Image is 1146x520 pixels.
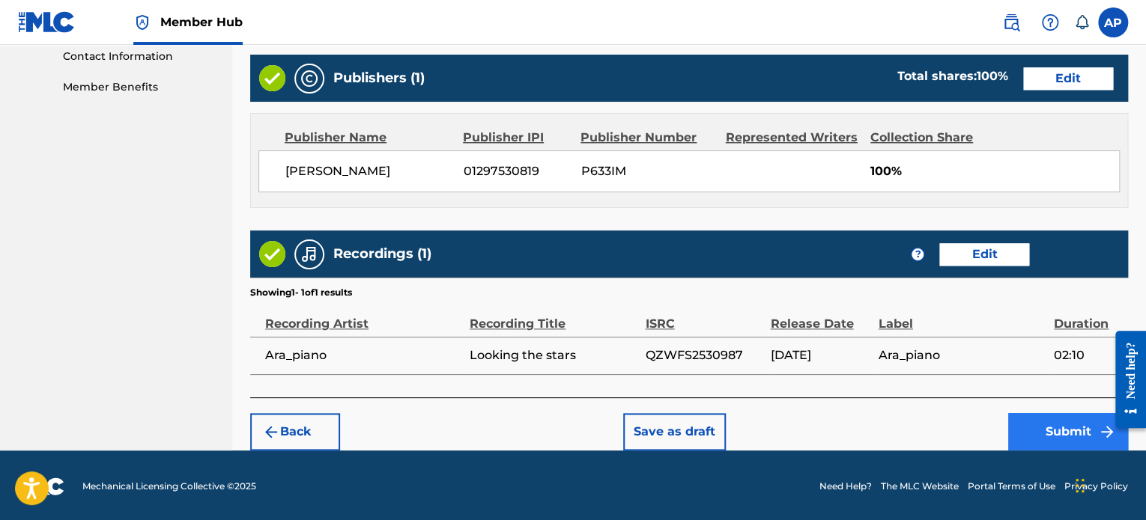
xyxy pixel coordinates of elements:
div: Publisher Number [580,129,714,147]
span: Ara_piano [265,346,462,364]
img: MLC Logo [18,11,76,33]
div: Publisher IPI [463,129,569,147]
div: Recording Title [470,299,637,333]
a: Privacy Policy [1064,480,1128,493]
button: Back [250,413,340,450]
div: Label [879,299,1046,333]
a: Portal Terms of Use [968,480,1055,493]
img: 7ee5dd4eb1f8a8e3ef2f.svg [262,423,280,441]
div: Collection Share [870,129,995,147]
img: Publishers [300,70,318,88]
a: Member Benefits [63,79,214,95]
div: Represented Writers [726,129,859,147]
span: 02:10 [1054,346,1121,364]
h5: Recordings (1) [333,245,431,263]
span: Ara_piano [879,346,1046,364]
span: QZWFS2530987 [645,346,763,364]
button: Save as draft [623,413,726,450]
span: 100% [870,162,1119,180]
p: Showing 1 - 1 of 1 results [250,286,352,299]
img: Valid [259,65,285,91]
span: [PERSON_NAME] [285,162,452,180]
iframe: Chat Widget [1071,448,1146,520]
span: 100 % [977,69,1008,83]
img: Valid [259,241,285,267]
button: Submit [1008,413,1128,450]
button: Edit [1023,67,1113,90]
span: [DATE] [770,346,870,364]
div: ISRC [645,299,763,333]
span: P633IM [581,162,715,180]
span: Mechanical Licensing Collective © 2025 [82,480,256,493]
img: search [1002,13,1020,31]
a: Contact Information [63,49,214,64]
span: 01297530819 [464,162,570,180]
div: Release Date [770,299,870,333]
span: Member Hub [160,13,243,31]
img: Top Rightsholder [133,13,151,31]
div: Help [1035,7,1065,37]
a: Public Search [996,7,1026,37]
img: Recordings [300,245,318,263]
a: Need Help? [819,480,872,493]
button: Edit [939,243,1029,266]
span: Looking the stars [470,346,637,364]
div: Publisher Name [285,129,452,147]
a: The MLC Website [881,480,959,493]
div: Widget de chat [1071,448,1146,520]
div: Duration [1054,299,1121,333]
h5: Publishers (1) [333,70,425,87]
img: f7272a7cc735f4ea7f67.svg [1098,423,1116,441]
span: ? [912,248,924,260]
iframe: Resource Center [1104,319,1146,440]
div: Total shares: [897,67,1008,85]
div: Notifications [1074,15,1089,30]
img: help [1041,13,1059,31]
div: Arrastrar [1076,463,1085,508]
div: Recording Artist [265,299,462,333]
div: User Menu [1098,7,1128,37]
